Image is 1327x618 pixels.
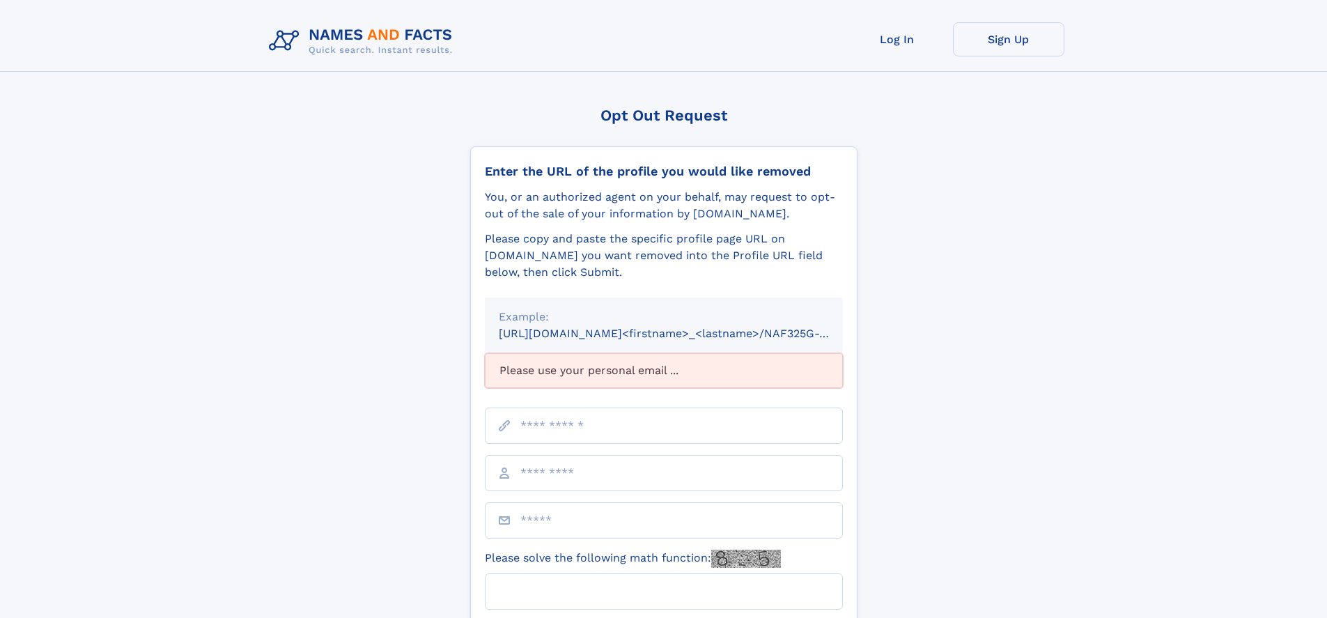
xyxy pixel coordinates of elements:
div: Please use your personal email ... [485,353,843,388]
div: Opt Out Request [470,107,857,124]
div: You, or an authorized agent on your behalf, may request to opt-out of the sale of your informatio... [485,189,843,222]
img: Logo Names and Facts [263,22,464,60]
small: [URL][DOMAIN_NAME]<firstname>_<lastname>/NAF325G-xxxxxxxx [499,327,869,340]
div: Enter the URL of the profile you would like removed [485,164,843,179]
a: Sign Up [953,22,1064,56]
label: Please solve the following math function: [485,550,781,568]
div: Please copy and paste the specific profile page URL on [DOMAIN_NAME] you want removed into the Pr... [485,231,843,281]
a: Log In [841,22,953,56]
div: Example: [499,309,829,325]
